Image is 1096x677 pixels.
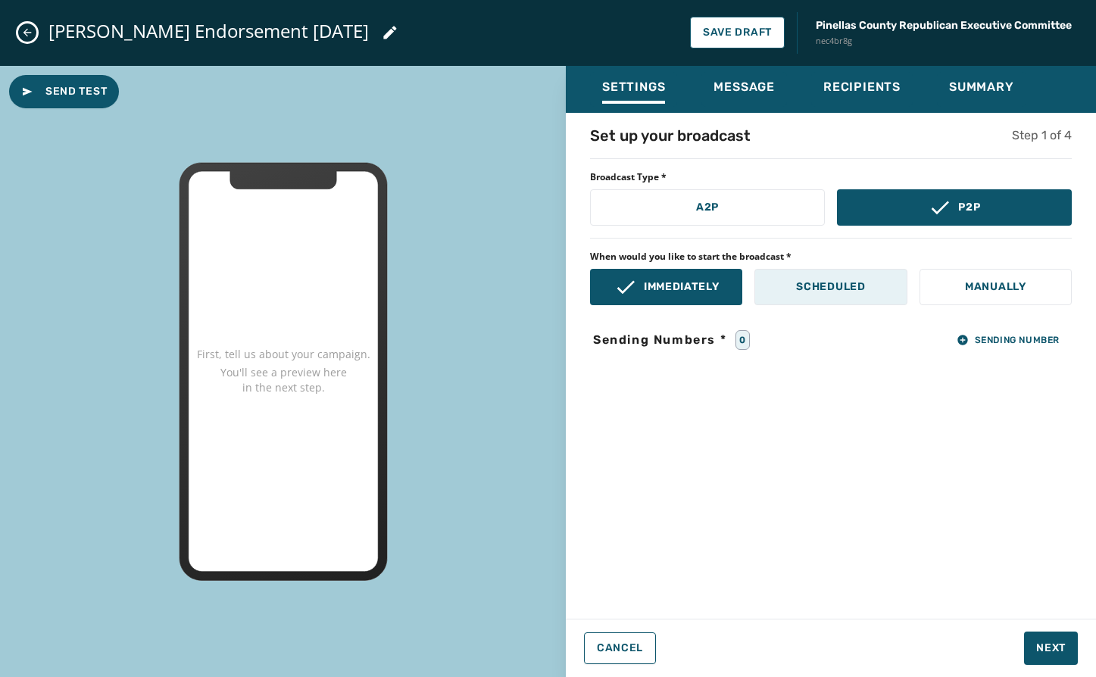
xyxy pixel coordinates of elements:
span: Sending Number [957,334,1060,346]
p: Immediately [644,279,720,295]
span: Sending Numbers * [590,331,729,349]
span: Broadcast Type * [590,171,1072,183]
span: Next [1036,641,1066,656]
button: Scheduled [754,269,907,305]
p: Scheduled [796,279,865,295]
p: Manually [965,279,1026,295]
p: A2P [696,200,719,215]
span: Recipients [823,80,901,95]
button: Summary [937,72,1026,107]
span: Message [713,80,775,95]
div: 0 [735,330,750,350]
button: Settings [590,72,677,107]
p: in the next step. [242,380,325,395]
span: When would you like to start the broadcast * [590,251,1072,263]
span: Summary [949,80,1014,95]
button: A2P [590,189,825,226]
button: Save Draft [690,17,785,48]
p: You'll see a preview here [220,365,347,380]
button: Cancel [584,632,656,664]
button: Message [701,72,787,107]
button: Immediately [590,269,742,305]
p: First, tell us about your campaign. [197,347,370,362]
h5: Step 1 of 4 [1012,126,1072,145]
span: Pinellas County Republican Executive Committee [816,18,1072,33]
span: Cancel [597,642,643,654]
button: P2P [837,189,1072,226]
span: Save Draft [703,27,772,39]
span: nec4br8g [816,35,1072,48]
span: [PERSON_NAME] Endorsement [DATE] [48,19,369,43]
button: Next [1024,632,1078,665]
h4: Set up your broadcast [590,125,751,146]
button: Manually [920,269,1072,305]
p: P2P [958,200,980,215]
span: Settings [602,80,665,95]
button: Recipients [811,72,913,107]
button: Sending Number [945,329,1072,351]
